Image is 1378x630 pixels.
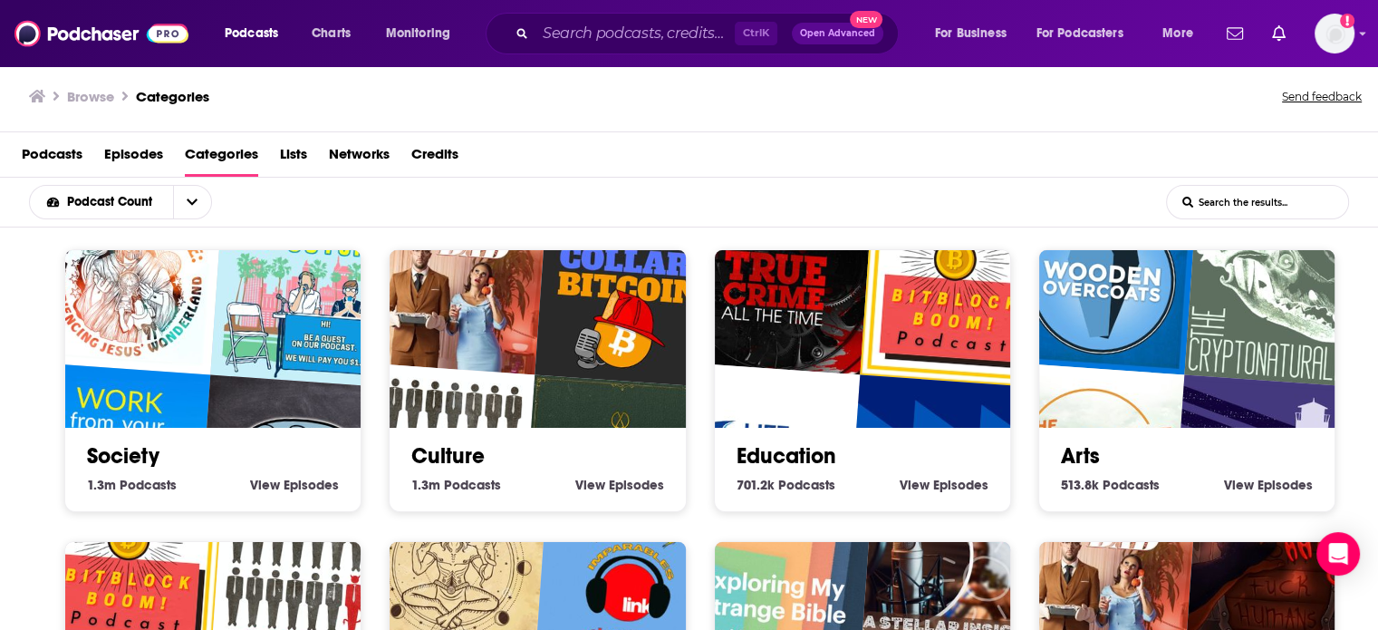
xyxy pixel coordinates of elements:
span: Open Advanced [800,29,875,38]
span: View [250,477,280,493]
a: Networks [329,140,390,177]
button: open menu [373,19,474,48]
span: For Business [935,21,1007,46]
a: View Society Episodes [250,477,339,493]
span: Episodes [933,477,988,493]
span: Episodes [284,477,339,493]
span: Podcasts [1103,477,1160,493]
a: Categories [136,88,209,105]
span: Ctrl K [735,22,777,45]
a: View Education Episodes [900,477,988,493]
img: Your Mom & Dad [358,186,547,375]
a: Categories [185,140,258,177]
span: Podcasts [225,21,278,46]
button: open menu [922,19,1029,48]
span: Episodes [609,477,664,493]
img: Eat Me Drink Me Podcast [34,186,223,375]
input: Search podcasts, credits, & more... [535,19,735,48]
button: Send feedback [1277,84,1367,110]
svg: Add a profile image [1340,14,1354,28]
img: The BitBlockBoom Bitcoin Podcast [860,199,1049,388]
a: Show notifications dropdown [1219,18,1250,49]
span: Podcasts [444,477,501,493]
button: Open AdvancedNew [792,23,883,44]
img: Blue Collar Bitcoin [535,199,725,388]
span: 1.3m [87,477,116,493]
span: More [1162,21,1193,46]
img: User Profile [1315,14,1354,53]
button: Show profile menu [1315,14,1354,53]
img: The Cryptonaturalist [1184,199,1373,388]
a: 513.8k Arts Podcasts [1061,477,1160,493]
div: Search podcasts, credits, & more... [503,13,916,54]
a: 701.2k Education Podcasts [737,477,835,493]
span: Podcasts [120,477,177,493]
button: open menu [1150,19,1216,48]
a: Episodes [104,140,163,177]
img: Wooden Overcoats [1007,186,1197,375]
a: Society [87,442,159,470]
a: Podcasts [22,140,82,177]
img: True Crime All The Time [683,186,872,375]
span: New [850,11,882,28]
div: Open Intercom Messenger [1316,532,1360,576]
span: For Podcasters [1036,21,1123,46]
span: View [1224,477,1254,493]
a: Culture [411,442,485,470]
a: 1.3m Society Podcasts [87,477,177,493]
a: Charts [300,19,361,48]
span: Monitoring [386,21,450,46]
button: open menu [30,196,173,208]
a: Education [737,442,836,470]
a: Arts [1061,442,1100,470]
img: Podcast But Outside [210,199,400,388]
button: open menu [212,19,302,48]
h3: Browse [67,88,114,105]
a: Credits [411,140,458,177]
a: View Culture Episodes [575,477,664,493]
span: View [900,477,930,493]
span: Episodes [1258,477,1313,493]
span: View [575,477,605,493]
span: Podcasts [778,477,835,493]
span: Logged in as Bcprpro33 [1315,14,1354,53]
img: Podchaser - Follow, Share and Rate Podcasts [14,16,188,51]
span: 1.3m [411,477,440,493]
span: 513.8k [1061,477,1099,493]
a: Show notifications dropdown [1265,18,1293,49]
span: 701.2k [737,477,775,493]
a: 1.3m Culture Podcasts [411,477,501,493]
span: Charts [312,21,351,46]
button: open menu [1025,19,1150,48]
a: Lists [280,140,307,177]
button: open menu [173,186,211,218]
h2: Choose List sort [29,185,240,219]
a: View Arts Episodes [1224,477,1313,493]
span: Podcast Count [67,196,159,208]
